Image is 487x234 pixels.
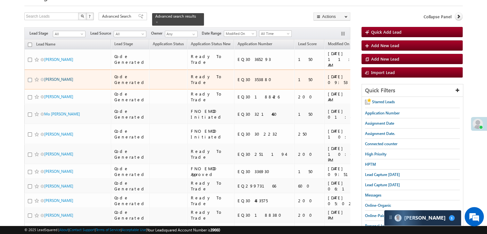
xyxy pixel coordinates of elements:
[44,77,73,82] a: [PERSON_NAME]
[191,180,231,192] div: Ready To Trade
[328,180,371,192] div: [DATE] 06:13 PM
[24,227,220,233] span: © 2025 LeadSquared | | | | |
[114,180,146,192] div: Code Generated
[102,13,133,19] span: Advanced Search
[328,51,371,68] div: [DATE] 11:10 AM
[238,212,292,218] div: EQ30188380
[365,141,397,146] span: Connected counter
[44,57,73,62] a: [PERSON_NAME]
[365,152,386,156] span: High Priority
[328,209,371,221] div: [DATE] 04:52 PM
[191,166,231,177] div: FNO EMOD Approved
[365,172,400,177] span: Lead Capture [DATE]
[298,111,321,117] div: 150
[384,210,461,226] div: carter-dragCarter[PERSON_NAME]1
[114,148,146,160] div: Code Generated
[365,223,387,228] span: Personal Jan.
[191,41,231,46] span: Application Status New
[224,31,255,37] span: Modified On
[238,183,292,189] div: EQ29973166
[259,30,292,37] a: All Time
[210,228,220,232] span: 39660
[191,74,231,85] div: Ready To Trade
[362,84,463,97] div: Quick Filters
[188,40,234,49] a: Application Status New
[86,13,94,20] button: ?
[365,121,394,126] span: Assignment Date
[151,30,165,36] span: Owner
[298,212,321,218] div: 200
[202,30,224,36] span: Date Range
[114,128,146,140] div: Code Generated
[114,74,146,85] div: Code Generated
[11,34,27,42] img: d_60004797649_company_0_60004797649
[155,14,196,19] span: Advanced search results
[449,215,455,221] span: 1
[365,162,376,167] span: HPTM
[238,94,292,100] div: EQ30188426
[33,34,108,42] div: Chat with us now
[298,183,321,189] div: 600
[365,182,400,187] span: Lead Capture [DATE]
[325,40,353,49] a: Modified On
[298,151,321,157] div: 200
[114,209,146,221] div: Code Generated
[365,131,395,136] span: Assignment Date.
[165,31,198,37] input: Type to Search
[365,203,391,208] span: Online-Organic
[298,198,321,204] div: 200
[189,31,197,38] a: Show All Items
[44,198,73,203] a: [PERSON_NAME]
[238,169,292,174] div: EQ30336930
[8,59,117,178] textarea: Type your message and hit 'Enter'
[238,198,292,204] div: EQ30483575
[372,99,395,104] span: Starred Leads
[238,77,292,82] div: EQ30353880
[328,91,371,103] div: [DATE] 04:25 AM
[238,131,292,137] div: EQ30302232
[295,40,320,49] a: Lead Score
[105,3,120,19] div: Minimize live chat window
[122,228,146,232] a: Acceptable Use
[87,184,116,193] em: Start Chat
[150,40,187,49] a: Application Status
[424,14,451,20] span: Collapse Panel
[328,108,371,120] div: [DATE] 01:47 AM
[153,41,184,46] span: Application Status
[234,40,275,49] a: Application Number
[114,31,144,37] span: All
[28,43,32,47] input: Check all records
[44,152,73,156] a: [PERSON_NAME]
[147,228,220,232] span: Your Leadsquared Account Number is
[114,91,146,103] div: Code Generated
[114,31,146,37] a: All
[191,128,231,140] div: FNO EMOD Initiated
[114,195,146,206] div: Code Generated
[44,94,73,99] a: [PERSON_NAME]
[44,132,73,137] a: [PERSON_NAME]
[29,30,53,36] span: Lead Stage
[44,184,73,188] a: [PERSON_NAME]
[191,209,231,221] div: Ready To Trade
[371,43,399,48] span: Add New Lead
[81,14,84,18] img: Search
[191,108,231,120] div: FNO EMOD Initiated
[33,41,59,49] a: Lead Name
[114,166,146,177] div: Code Generated
[238,151,292,157] div: EQ30251194
[298,94,321,100] div: 200
[238,56,292,62] div: EQ30365293
[298,56,321,62] div: 150
[53,31,85,37] a: All
[238,111,292,117] div: EQ30321460
[298,41,316,46] span: Lead Score
[191,91,231,103] div: Ready To Trade
[371,29,402,35] span: Quick Add Lead
[111,40,136,49] a: Lead Stage
[53,31,84,37] span: All
[328,128,371,140] div: [DATE] 10:23 PM
[371,70,395,75] span: Import Lead
[59,228,69,232] a: About
[328,41,349,46] span: Modified On
[328,74,371,85] div: [DATE] 09:53 AM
